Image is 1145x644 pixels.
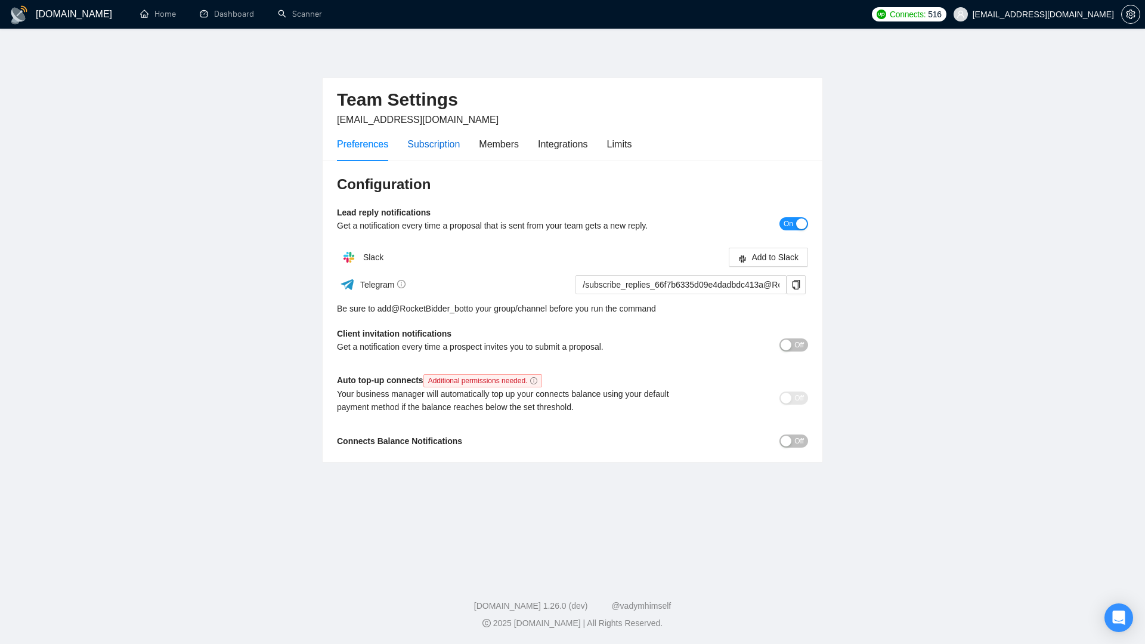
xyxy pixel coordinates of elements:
[479,137,519,152] div: Members
[278,9,322,19] a: searchScanner
[337,387,691,414] div: Your business manager will automatically top up your connects balance using your default payment ...
[877,10,886,19] img: upwork-logo.png
[360,280,406,289] span: Telegram
[337,245,361,269] img: hpQkSZIkSZIkSZIkSZIkSZIkSZIkSZIkSZIkSZIkSZIkSZIkSZIkSZIkSZIkSZIkSZIkSZIkSZIkSZIkSZIkSZIkSZIkSZIkS...
[1104,603,1133,632] div: Open Intercom Messenger
[337,329,451,338] b: Client invitation notifications
[957,10,965,19] span: user
[397,280,406,288] span: info-circle
[794,435,804,448] span: Off
[794,338,804,352] span: Off
[10,5,29,24] img: logo
[340,277,355,292] img: ww3wtPAAAAAElFTkSuQmCC
[482,619,491,627] span: copyright
[337,175,808,194] h3: Configuration
[363,252,383,262] span: Slack
[337,208,431,217] b: Lead reply notifications
[794,392,804,405] span: Off
[784,217,793,230] span: On
[538,137,588,152] div: Integrations
[200,9,254,19] a: dashboardDashboard
[611,601,671,611] a: @vadymhimself
[337,115,499,125] span: [EMAIL_ADDRESS][DOMAIN_NAME]
[1121,5,1140,24] button: setting
[890,8,926,21] span: Connects:
[751,251,799,264] span: Add to Slack
[607,137,632,152] div: Limits
[391,302,466,315] a: @RocketBidder_bot
[474,601,588,611] a: [DOMAIN_NAME] 1.26.0 (dev)
[407,137,460,152] div: Subscription
[530,377,537,384] span: info-circle
[729,248,808,267] button: slackAdd to Slack
[10,617,1135,630] div: 2025 [DOMAIN_NAME] | All Rights Reserved.
[337,219,691,232] div: Get a notification every time a proposal that is sent from your team gets a new reply.
[738,254,747,263] span: slack
[337,436,462,446] b: Connects Balance Notifications
[337,302,808,315] div: Be sure to add to your group/channel before you run the command
[928,8,941,21] span: 516
[337,137,388,152] div: Preferences
[1121,10,1140,19] a: setting
[787,275,806,294] button: copy
[423,374,543,387] span: Additional permissions needed.
[337,88,808,112] h2: Team Settings
[337,340,691,353] div: Get a notification every time a prospect invites you to submit a proposal.
[787,280,805,289] span: copy
[337,375,547,385] b: Auto top-up connects
[140,9,176,19] a: homeHome
[1122,10,1140,19] span: setting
